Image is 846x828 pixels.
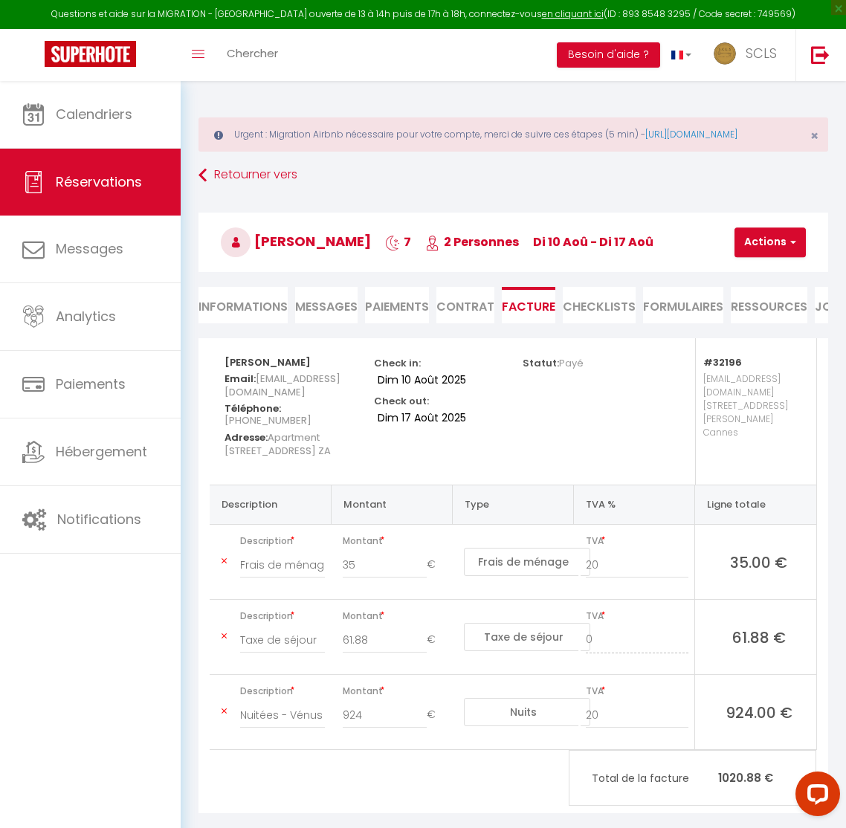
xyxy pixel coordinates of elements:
li: Informations [198,287,288,323]
span: € [427,702,446,728]
li: FORMULAIRES [643,287,723,323]
button: Actions [734,227,806,257]
img: Super Booking [45,41,136,67]
a: en cliquant ici [542,7,604,20]
span: × [810,126,818,145]
span: di 10 Aoû - di 17 Aoû [533,233,653,250]
span: Réservations [56,172,142,191]
p: 1020.88 € [569,762,816,794]
a: Retourner vers [198,162,828,189]
span: SCLS [746,44,777,62]
span: 7 [385,233,411,250]
p: Check in: [374,353,421,370]
button: Close [810,129,818,143]
div: Urgent : Migration Airbnb nécessaire pour votre compte, merci de suivre ces étapes (5 min) - [198,117,828,152]
span: Analytics [56,307,116,326]
button: Besoin d'aide ? [557,42,660,68]
p: Statut: [523,353,584,370]
span: TVA [586,531,689,552]
strong: Email: [225,372,256,386]
span: Messages [295,298,358,315]
span: Hébergement [56,442,147,461]
span: Description [240,606,325,627]
span: Notifications [57,510,141,528]
li: Facture [502,287,555,323]
strong: [PERSON_NAME] [225,355,311,369]
span: Apartment [STREET_ADDRESS] ZA [225,427,331,462]
span: Montant [343,681,446,702]
a: ... SCLS [703,29,795,81]
img: logout [811,45,830,64]
span: 61.88 € [707,627,810,647]
strong: Téléphone: [225,401,281,415]
th: TVA % [574,485,695,524]
th: Ligne totale [695,485,816,524]
a: Chercher [216,29,289,81]
span: [PHONE_NUMBER] [225,410,311,431]
span: Messages [56,239,123,258]
span: Chercher [227,45,278,61]
span: Total de la facture [592,770,718,786]
th: Type [452,485,573,524]
strong: #32196 [703,355,742,369]
li: Ressources [731,287,807,323]
span: TVA [586,606,689,627]
span: 2 Personnes [425,233,519,250]
span: [PERSON_NAME] [221,232,371,250]
span: Montant [343,606,446,627]
th: Montant [331,485,452,524]
p: [EMAIL_ADDRESS][DOMAIN_NAME] [STREET_ADDRESS][PERSON_NAME] Cannes [703,369,801,470]
span: Paiements [56,375,126,393]
th: Description [210,485,331,524]
span: TVA [586,681,689,702]
span: Payé [559,356,584,370]
span: Description [240,531,325,552]
span: Description [240,681,325,702]
span: € [427,627,446,653]
li: Paiements [365,287,429,323]
iframe: LiveChat chat widget [784,766,846,828]
img: ... [714,42,736,65]
span: 35.00 € [707,552,810,572]
span: 924.00 € [707,702,810,722]
strong: Adresse: [225,430,268,444]
span: [EMAIL_ADDRESS][DOMAIN_NAME] [225,368,340,403]
span: Montant [343,531,446,552]
p: Check out: [374,391,429,408]
li: Contrat [436,287,494,323]
a: [URL][DOMAIN_NAME] [645,128,737,140]
span: Calendriers [56,105,132,123]
li: CHECKLISTS [563,287,636,323]
span: € [427,552,446,578]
